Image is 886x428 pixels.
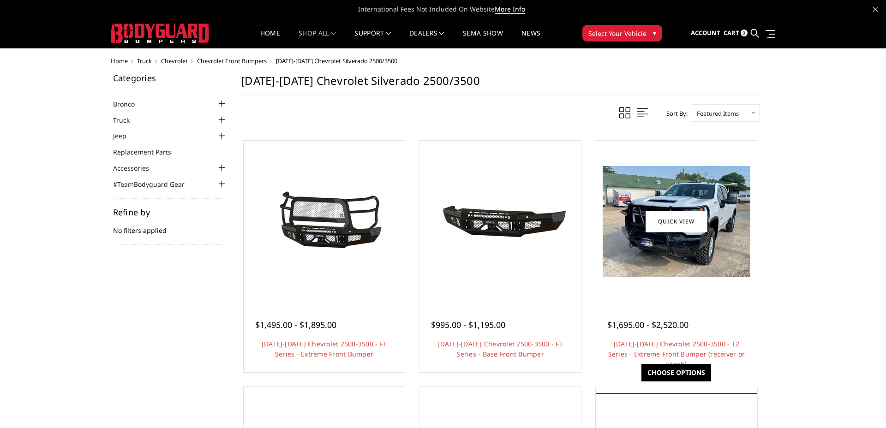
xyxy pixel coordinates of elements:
[262,339,387,358] a: [DATE]-[DATE] Chevrolet 2500-3500 - FT Series - Extreme Front Bumper
[260,30,280,48] a: Home
[463,30,503,48] a: SEMA Show
[422,143,579,300] a: 2024-2025 Chevrolet 2500-3500 - FT Series - Base Front Bumper 2024-2025 Chevrolet 2500-3500 - FT ...
[691,21,720,46] a: Account
[113,147,183,157] a: Replacement Parts
[276,57,397,65] span: [DATE]-[DATE] Chevrolet Silverado 2500/3500
[111,57,128,65] a: Home
[255,319,336,330] span: $1,495.00 - $1,895.00
[741,30,748,36] span: 0
[437,339,563,358] a: [DATE]-[DATE] Chevrolet 2500-3500 - FT Series - Base Front Bumper
[653,28,656,38] span: ▾
[431,319,505,330] span: $995.00 - $1,195.00
[113,179,196,189] a: #TeamBodyguard Gear
[409,30,444,48] a: Dealers
[137,57,152,65] a: Truck
[197,57,267,65] a: Chevrolet Front Bumpers
[354,30,391,48] a: Support
[241,74,760,95] h1: [DATE]-[DATE] Chevrolet Silverado 2500/3500
[113,208,227,216] h5: Refine by
[598,143,755,300] a: 2024-2026 Chevrolet 2500-3500 - T2 Series - Extreme Front Bumper (receiver or winch) 2024-2026 Ch...
[603,166,750,277] img: 2024-2026 Chevrolet 2500-3500 - T2 Series - Extreme Front Bumper (receiver or winch)
[691,29,720,37] span: Account
[724,21,748,46] a: Cart 0
[495,5,525,14] a: More Info
[113,115,141,125] a: Truck
[161,57,188,65] a: Chevrolet
[607,319,688,330] span: $1,695.00 - $2,520.00
[113,74,227,82] h5: Categories
[608,339,745,369] a: [DATE]-[DATE] Chevrolet 2500-3500 - T2 Series - Extreme Front Bumper (receiver or winch)
[246,143,403,300] a: 2024-2026 Chevrolet 2500-3500 - FT Series - Extreme Front Bumper 2024-2026 Chevrolet 2500-3500 - ...
[521,30,540,48] a: News
[113,163,161,173] a: Accessories
[641,364,711,381] a: Choose Options
[111,24,210,43] img: BODYGUARD BUMPERS
[724,29,739,37] span: Cart
[113,99,146,109] a: Bronco
[646,210,707,232] a: Quick view
[588,29,647,38] span: Select Your Vehicle
[113,131,138,141] a: Jeep
[113,208,227,245] div: No filters applied
[582,25,662,42] button: Select Your Vehicle
[840,384,886,428] iframe: Chat Widget
[299,30,336,48] a: shop all
[661,107,688,120] label: Sort By:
